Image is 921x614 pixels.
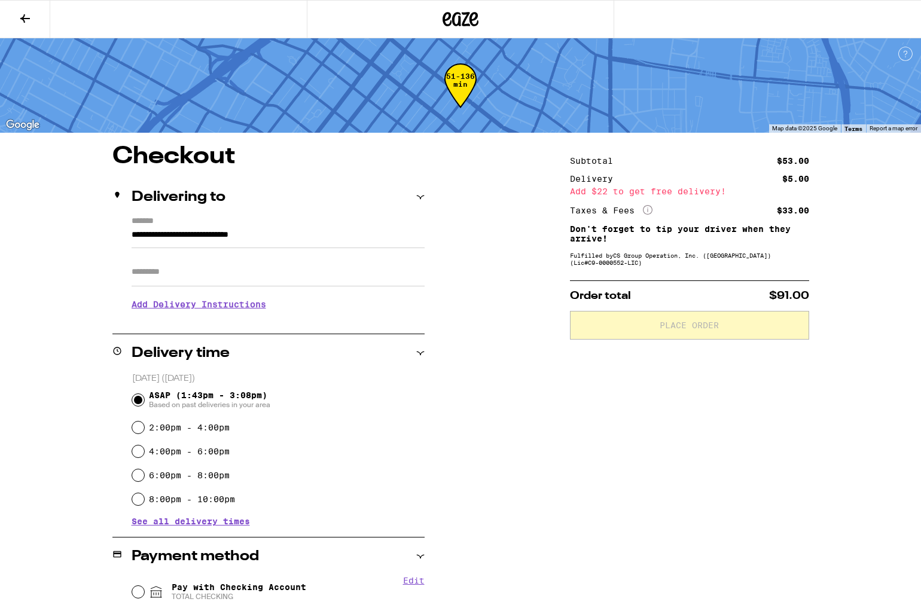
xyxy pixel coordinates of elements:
[570,311,809,340] button: Place Order
[132,517,250,526] button: See all delivery times
[149,494,235,504] label: 8:00pm - 10:00pm
[149,390,270,410] span: ASAP (1:43pm - 3:08pm)
[149,400,270,410] span: Based on past deliveries in your area
[132,318,425,328] p: We'll contact you at [PHONE_NUMBER] when we arrive
[3,117,42,133] a: Open this area in Google Maps (opens a new window)
[777,157,809,165] div: $53.00
[3,117,42,133] img: Google
[777,206,809,215] div: $33.00
[570,291,631,301] span: Order total
[112,145,425,169] h1: Checkout
[132,291,425,318] h3: Add Delivery Instructions
[570,175,621,183] div: Delivery
[772,125,837,132] span: Map data ©2025 Google
[570,205,652,216] div: Taxes & Fees
[7,8,86,18] span: Hi. Need any help?
[570,157,621,165] div: Subtotal
[660,321,719,329] span: Place Order
[172,582,306,601] span: Pay with Checking Account
[870,125,917,132] a: Report a map error
[132,190,225,204] h2: Delivering to
[782,175,809,183] div: $5.00
[769,291,809,301] span: $91.00
[403,576,425,585] button: Edit
[132,549,259,564] h2: Payment method
[149,447,230,456] label: 4:00pm - 6:00pm
[132,373,425,384] p: [DATE] ([DATE])
[570,224,809,243] p: Don't forget to tip your driver when they arrive!
[172,592,306,601] span: TOTAL CHECKING
[570,252,809,266] div: Fulfilled by CS Group Operation, Inc. ([GEOGRAPHIC_DATA]) (Lic# C9-0000552-LIC )
[570,187,809,195] div: Add $22 to get free delivery!
[444,72,477,117] div: 51-136 min
[844,125,862,132] a: Terms
[132,346,230,361] h2: Delivery time
[149,423,230,432] label: 2:00pm - 4:00pm
[149,471,230,480] label: 6:00pm - 8:00pm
